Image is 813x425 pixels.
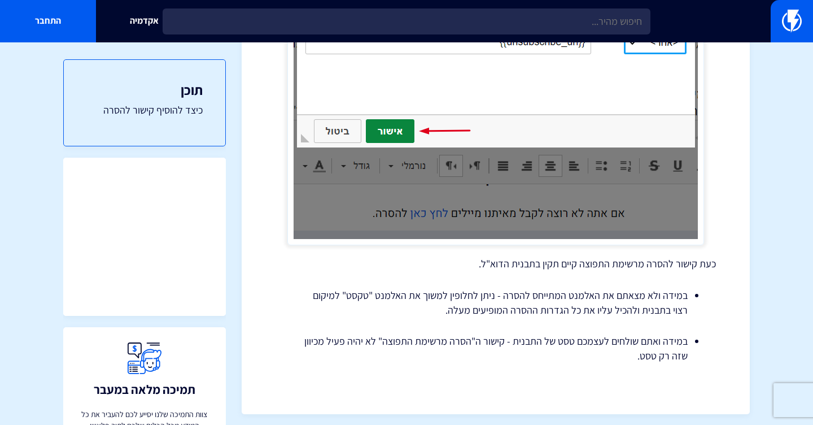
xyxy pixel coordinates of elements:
p: כעת קישור להסרה מרשימת התפוצה קיים תקין בתבנית הדוא"ל. [276,257,716,271]
li: במידה ואתם שולחים לעצמכם טסט של התבנית - קישור ה"הסרה מרשימת התפוצה" לא יהיה פעיל מכיוון שזה רק טסט. [304,334,688,363]
h3: תמיכה מלאה במעבר [94,383,195,396]
li: במידה ולא מצאתם את האלמנט המתייחס להסרה - ניתן לחלופין למשוך את האלמנט "טקסט" למיקום רצוי בתבנית ... [304,288,688,317]
h3: תוכן [86,83,203,97]
input: חיפוש מהיר... [163,8,650,34]
a: כיצד להוסיף קישור להסרה [86,103,203,118]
